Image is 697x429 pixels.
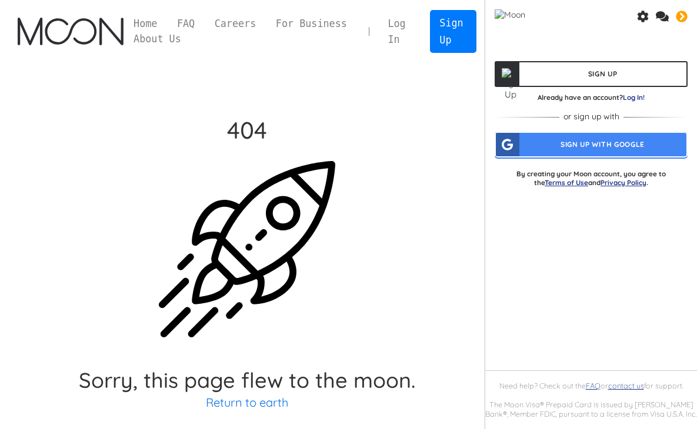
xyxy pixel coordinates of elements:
a: Log In [378,11,421,52]
a: Home [124,16,167,31]
a: Careers [205,16,266,31]
a: FAQ [167,16,205,31]
a: Sign Up [430,10,477,53]
h2: 404 [79,119,415,140]
a: About Us [124,32,191,46]
a: home [18,18,124,45]
a: For Business [266,16,357,31]
img: Moon Logo [18,18,124,45]
h2: Sorry, this page flew to the moon. [79,370,415,391]
a: Return to earth [206,395,288,410]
